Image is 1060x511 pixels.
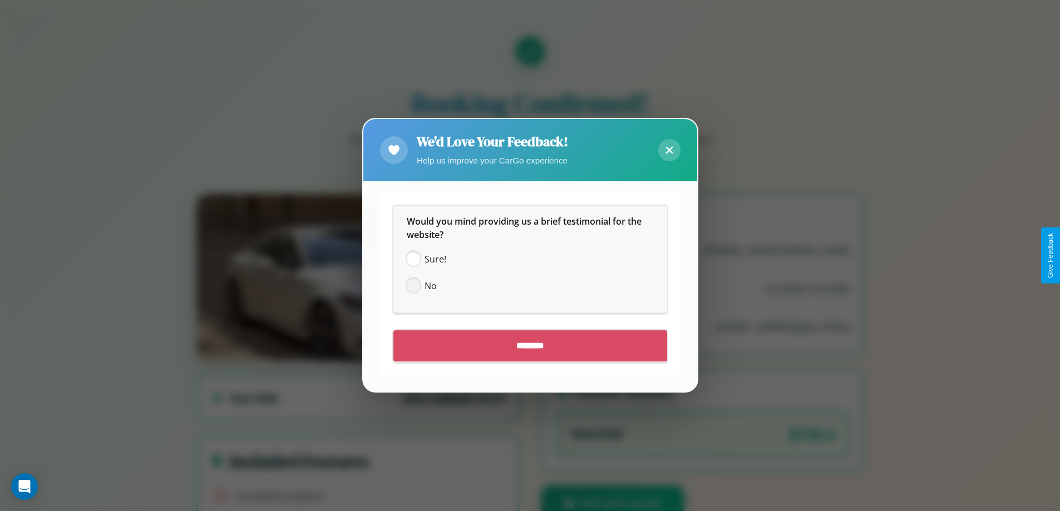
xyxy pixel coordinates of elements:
span: Would you mind providing us a brief testimonial for the website? [407,216,644,241]
p: Help us improve your CarGo experience [417,153,568,168]
div: Open Intercom Messenger [11,473,38,500]
span: No [425,280,437,293]
div: Give Feedback [1047,233,1054,278]
h2: We'd Love Your Feedback! [417,132,568,151]
span: Sure! [425,253,446,266]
